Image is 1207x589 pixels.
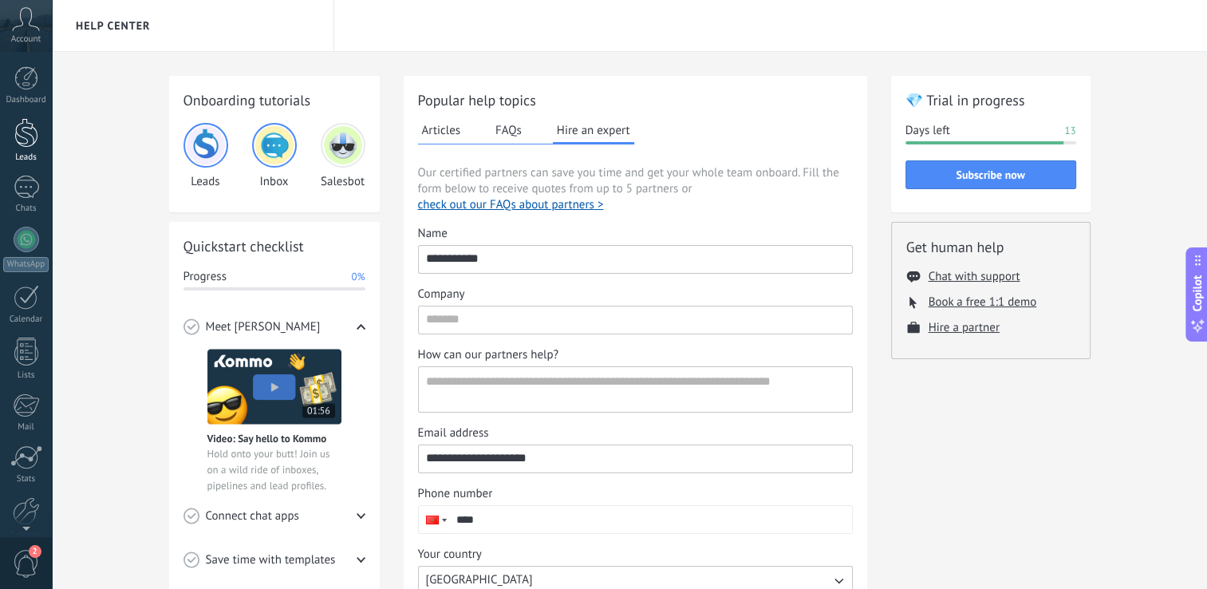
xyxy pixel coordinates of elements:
div: Mail [3,422,49,433]
span: Phone number [418,486,493,502]
span: Copilot [1189,275,1205,312]
input: Phone number [449,506,852,533]
div: Morocco: + 212 [419,506,449,533]
div: Chats [3,204,49,214]
button: check out our FAQs about partners > [418,197,604,213]
div: Dashboard [3,95,49,105]
div: Stats [3,474,49,484]
span: Subscribe now [956,169,1024,180]
input: Company [419,306,852,332]
div: WhatsApp [3,257,49,272]
span: Progress [183,269,227,285]
span: Name [418,226,448,242]
div: Salesbot [321,123,365,189]
span: Save time with templates [206,552,336,568]
input: Name [419,246,852,271]
span: 0% [351,269,365,285]
div: Leads [3,152,49,163]
span: Days left [905,123,950,139]
button: Book a free 1:1 demo [929,294,1037,310]
span: Email address [418,425,489,441]
span: How can our partners help? [418,347,559,363]
h2: Get human help [906,237,1075,257]
div: Lists [3,370,49,381]
button: Hire a partner [929,320,1000,335]
span: Meet [PERSON_NAME] [206,319,321,335]
span: Your country [418,547,482,563]
button: Hire an expert [553,118,634,144]
button: Subscribe now [905,160,1076,189]
span: Connect chat apps [206,508,299,524]
img: Meet video [207,349,341,425]
h2: 💎 Trial in progress [905,90,1076,110]
div: Inbox [252,123,297,189]
button: Chat with support [929,269,1020,284]
span: Hold onto your butt! Join us on a wild ride of inboxes, pipelines and lead profiles. [207,446,341,494]
h2: Quickstart checklist [183,236,365,256]
button: Articles [418,118,465,142]
button: FAQs [491,118,526,142]
span: 13 [1064,123,1075,139]
span: 2 [29,545,41,558]
h2: Popular help topics [418,90,853,110]
input: Email address [419,445,852,471]
textarea: How can our partners help? [419,367,849,412]
span: Our certified partners can save you time and get your whole team onboard. Fill the form below to ... [418,165,853,213]
h2: Onboarding tutorials [183,90,365,110]
span: [GEOGRAPHIC_DATA] [426,572,533,588]
span: Video: Say hello to Kommo [207,432,327,445]
span: Account [11,34,41,45]
div: Leads [183,123,228,189]
span: Company [418,287,465,302]
div: Calendar [3,314,49,325]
